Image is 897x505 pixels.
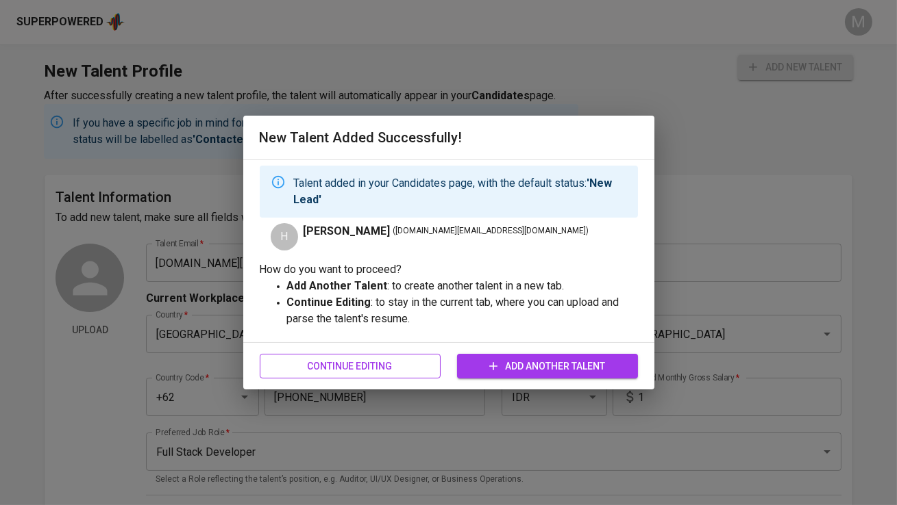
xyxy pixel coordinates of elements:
[271,358,430,375] span: Continue Editing
[393,224,589,238] span: ( [DOMAIN_NAME][EMAIL_ADDRESS][DOMAIN_NAME] )
[294,177,613,206] strong: 'New Lead'
[260,261,638,278] p: How do you want to proceed?
[287,278,638,294] p: : to create another talent in a new tab.
[260,127,638,148] h6: New Talent Added Successfully!
[287,294,638,327] p: : to stay in the current tab, where you can upload and parse the talent's resume.
[304,223,391,239] span: [PERSON_NAME]
[287,279,388,292] strong: Add Another Talent
[260,354,441,379] button: Continue Editing
[457,354,638,379] button: Add Another Talent
[271,223,298,250] div: H
[287,296,371,309] strong: Continue Editing
[294,175,627,208] p: Talent added in your Candidates page, with the default status:
[468,358,627,375] span: Add Another Talent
